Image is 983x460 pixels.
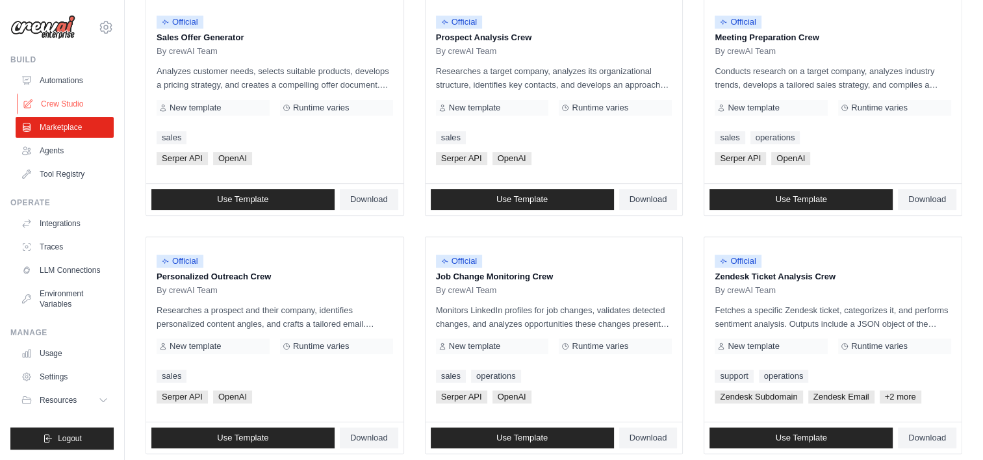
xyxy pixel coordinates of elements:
[630,194,667,205] span: Download
[157,390,208,403] span: Serper API
[496,433,548,443] span: Use Template
[170,341,221,351] span: New template
[436,152,487,165] span: Serper API
[715,16,761,29] span: Official
[213,390,252,403] span: OpenAI
[715,270,951,283] p: Zendesk Ticket Analysis Crew
[157,16,203,29] span: Official
[715,390,802,403] span: Zendesk Subdomain
[851,103,908,113] span: Runtime varies
[293,103,350,113] span: Runtime varies
[16,283,114,314] a: Environment Variables
[471,370,521,383] a: operations
[715,31,951,44] p: Meeting Preparation Crew
[340,189,398,210] a: Download
[217,194,268,205] span: Use Template
[40,395,77,405] span: Resources
[157,131,186,144] a: sales
[157,31,393,44] p: Sales Offer Generator
[10,428,114,450] button: Logout
[213,152,252,165] span: OpenAI
[157,285,218,296] span: By crewAI Team
[16,213,114,234] a: Integrations
[449,103,500,113] span: New template
[16,343,114,364] a: Usage
[10,55,114,65] div: Build
[715,285,776,296] span: By crewAI Team
[492,152,531,165] span: OpenAI
[16,70,114,91] a: Automations
[436,255,483,268] span: Official
[715,255,761,268] span: Official
[750,131,800,144] a: operations
[771,152,810,165] span: OpenAI
[436,64,672,92] p: Researches a target company, analyzes its organizational structure, identifies key contacts, and ...
[436,46,497,57] span: By crewAI Team
[715,46,776,57] span: By crewAI Team
[157,370,186,383] a: sales
[808,390,874,403] span: Zendesk Email
[715,303,951,331] p: Fetches a specific Zendesk ticket, categorizes it, and performs sentiment analysis. Outputs inclu...
[431,428,614,448] a: Use Template
[851,341,908,351] span: Runtime varies
[10,198,114,208] div: Operate
[16,140,114,161] a: Agents
[709,428,893,448] a: Use Template
[16,236,114,257] a: Traces
[157,270,393,283] p: Personalized Outreach Crew
[350,433,388,443] span: Download
[436,270,672,283] p: Job Change Monitoring Crew
[436,370,466,383] a: sales
[157,46,218,57] span: By crewAI Team
[431,189,614,210] a: Use Template
[715,131,745,144] a: sales
[619,189,678,210] a: Download
[908,433,946,443] span: Download
[436,31,672,44] p: Prospect Analysis Crew
[908,194,946,205] span: Download
[436,303,672,331] p: Monitors LinkedIn profiles for job changes, validates detected changes, and analyzes opportunitie...
[340,428,398,448] a: Download
[709,189,893,210] a: Use Template
[157,64,393,92] p: Analyzes customer needs, selects suitable products, develops a pricing strategy, and creates a co...
[350,194,388,205] span: Download
[157,152,208,165] span: Serper API
[170,103,221,113] span: New template
[16,117,114,138] a: Marketplace
[157,255,203,268] span: Official
[157,303,393,331] p: Researches a prospect and their company, identifies personalized content angles, and crafts a tai...
[898,189,956,210] a: Download
[293,341,350,351] span: Runtime varies
[16,390,114,411] button: Resources
[436,285,497,296] span: By crewAI Team
[572,341,628,351] span: Runtime varies
[217,433,268,443] span: Use Template
[619,428,678,448] a: Download
[16,260,114,281] a: LLM Connections
[492,390,531,403] span: OpenAI
[728,341,779,351] span: New template
[449,341,500,351] span: New template
[151,189,335,210] a: Use Template
[776,194,827,205] span: Use Template
[16,366,114,387] a: Settings
[759,370,809,383] a: operations
[10,15,75,40] img: Logo
[58,433,82,444] span: Logout
[715,64,951,92] p: Conducts research on a target company, analyzes industry trends, develops a tailored sales strate...
[10,327,114,338] div: Manage
[151,428,335,448] a: Use Template
[436,390,487,403] span: Serper API
[436,131,466,144] a: sales
[728,103,779,113] span: New template
[17,94,115,114] a: Crew Studio
[715,370,753,383] a: support
[436,16,483,29] span: Official
[898,428,956,448] a: Download
[572,103,628,113] span: Runtime varies
[776,433,827,443] span: Use Template
[630,433,667,443] span: Download
[715,152,766,165] span: Serper API
[16,164,114,185] a: Tool Registry
[880,390,921,403] span: +2 more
